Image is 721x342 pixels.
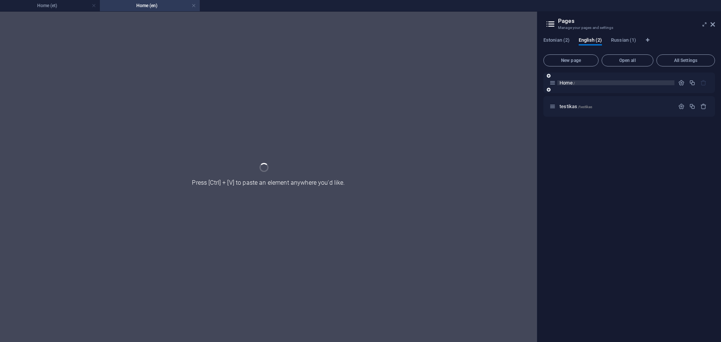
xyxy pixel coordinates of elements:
[543,37,715,51] div: Language Tabs
[558,24,700,31] h3: Manage your pages and settings
[100,2,200,10] h4: Home (en)
[573,81,575,85] span: /
[557,80,674,85] div: Home/
[557,104,674,109] div: testikas/testikas
[543,36,570,46] span: Estonian (2)
[579,36,602,46] span: English (2)
[700,80,707,86] div: The startpage cannot be deleted
[547,58,595,63] span: New page
[602,54,653,66] button: Open all
[605,58,650,63] span: Open all
[656,54,715,66] button: All Settings
[578,105,592,109] span: /testikas
[700,103,707,110] div: Remove
[611,36,636,46] span: Russian (1)
[689,103,695,110] div: Duplicate
[558,18,715,24] h2: Pages
[543,54,599,66] button: New page
[689,80,695,86] div: Duplicate
[560,80,575,86] span: Home
[678,103,685,110] div: Settings
[560,104,592,109] span: Click to open page
[678,80,685,86] div: Settings
[660,58,712,63] span: All Settings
